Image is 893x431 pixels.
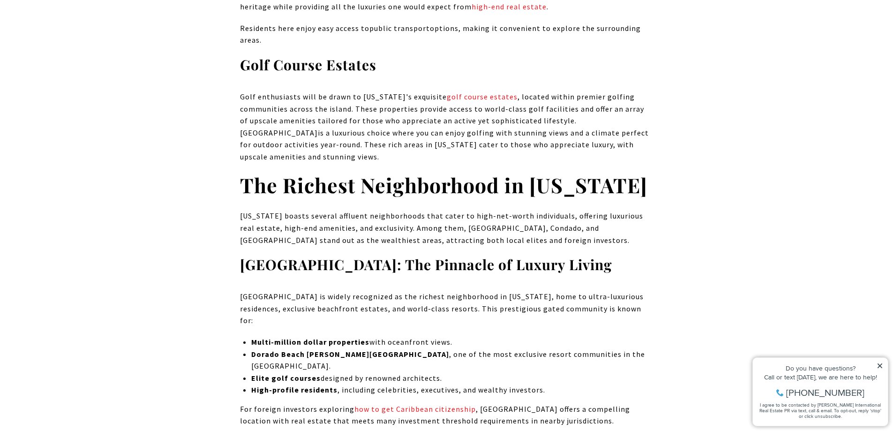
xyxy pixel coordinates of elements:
li: with oceanfront views. [251,336,653,348]
span: [PHONE_NUMBER] [38,44,117,53]
p: [US_STATE] boasts several affluent neighborhoods that cater to high-net-worth individuals, offeri... [240,210,653,246]
div: Call or text [DATE], we are here to help! [10,30,135,37]
span: [GEOGRAPHIC_DATA] [240,128,318,137]
li: , including celebrities, executives, and wealthy investors. [251,384,653,396]
strong: [GEOGRAPHIC_DATA]: The Pinnacle of Luxury Living [240,255,612,274]
strong: High-profile residents [251,385,338,394]
span: Residents here enjoy easy access to options, making it convenient to explore the surrounding areas. [240,23,641,45]
span: I agree to be contacted by [PERSON_NAME] International Real Estate PR via text, call & email. To ... [12,58,134,76]
strong: The Richest Neighborhood in [US_STATE] [240,171,647,198]
strong: Golf Course Estates [240,55,376,74]
strong: Elite golf courses [251,373,321,383]
a: golf course estates - open in a new tab [447,92,518,101]
strong: Dorado Beach [PERSON_NAME][GEOGRAPHIC_DATA] [251,349,449,359]
div: Do you have questions? [10,21,135,28]
li: , one of the most exclusive resort communities in the [GEOGRAPHIC_DATA]. [251,348,653,372]
a: how to get Caribbean citizenship - open in a new tab [354,404,476,414]
span: public transport [369,23,430,33]
span: Golf enthusiasts will be drawn to [US_STATE]'s exquisite , located within premier golfing communi... [240,92,649,161]
p: For foreign investors exploring , [GEOGRAPHIC_DATA] offers a compelling location with real estate... [240,403,653,427]
a: high-end real estate - open in a new tab [472,2,547,11]
li: designed by renowned architects. [251,372,653,385]
strong: Multi-million dollar properties [251,337,369,347]
p: [GEOGRAPHIC_DATA] is widely recognized as the richest neighborhood in [US_STATE], home to ultra-l... [240,291,653,327]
